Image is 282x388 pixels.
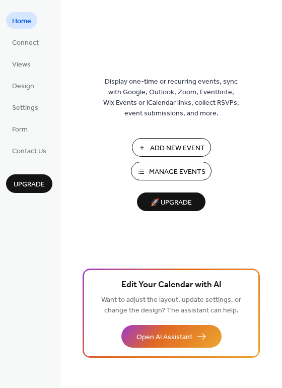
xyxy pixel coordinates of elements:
[12,124,28,135] span: Form
[14,179,45,190] span: Upgrade
[6,174,52,193] button: Upgrade
[137,192,205,211] button: 🚀 Upgrade
[6,77,40,94] a: Design
[12,59,31,70] span: Views
[6,12,37,29] a: Home
[101,293,241,317] span: Want to adjust the layout, update settings, or change the design? The assistant can help.
[12,103,38,113] span: Settings
[12,81,34,92] span: Design
[121,278,222,292] span: Edit Your Calendar with AI
[12,16,31,27] span: Home
[121,325,222,348] button: Open AI Assistant
[6,142,52,159] a: Contact Us
[6,120,34,137] a: Form
[143,196,199,210] span: 🚀 Upgrade
[6,55,37,72] a: Views
[6,99,44,115] a: Settings
[132,138,211,157] button: Add New Event
[136,332,192,343] span: Open AI Assistant
[150,143,205,154] span: Add New Event
[149,167,205,177] span: Manage Events
[131,162,211,180] button: Manage Events
[12,146,46,157] span: Contact Us
[103,77,239,119] span: Display one-time or recurring events, sync with Google, Outlook, Zoom, Eventbrite, Wix Events or ...
[6,34,45,50] a: Connect
[12,38,39,48] span: Connect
